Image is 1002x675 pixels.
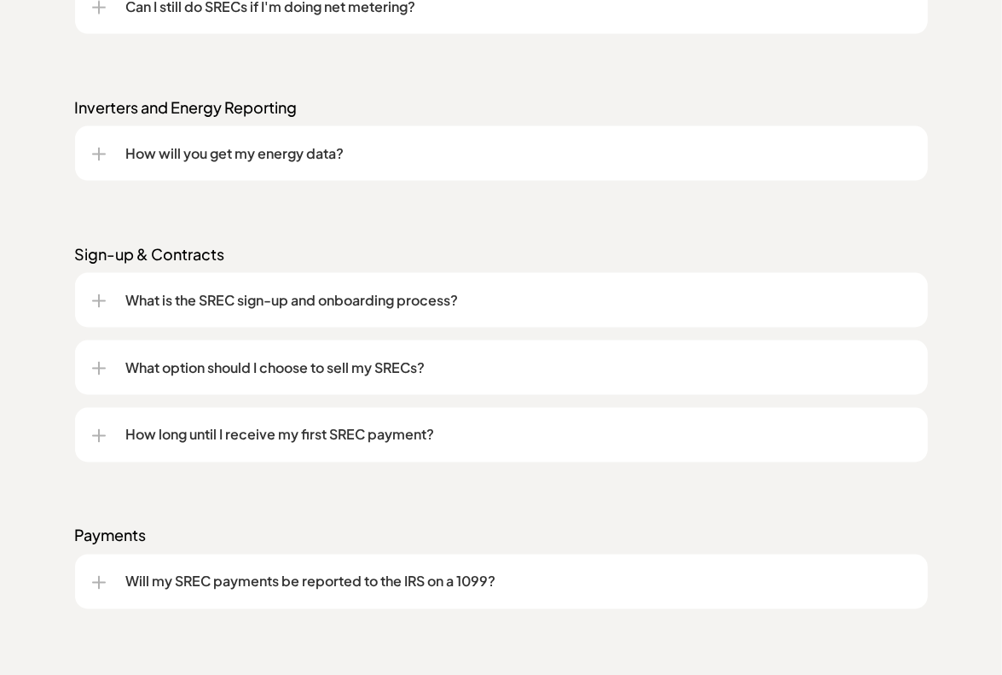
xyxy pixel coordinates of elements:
p: How long until I receive my first SREC payment? [126,425,911,445]
p: What is the SREC sign-up and onboarding process? [126,290,911,311]
p: Payments [75,526,928,546]
p: How will you get my energy data? [126,143,911,164]
p: What option should I choose to sell my SRECs? [126,358,911,378]
p: Inverters and Energy Reporting [75,97,928,118]
p: Will my SREC payments be reported to the IRS on a 1099? [126,572,911,592]
p: Sign-up & Contracts [75,244,928,265]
